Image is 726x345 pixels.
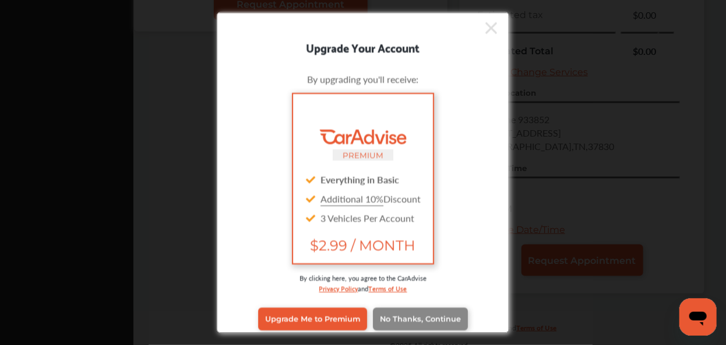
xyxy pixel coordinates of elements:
[373,308,468,330] a: No Thanks, Continue
[679,298,717,336] iframe: Button to launch messaging window
[217,37,509,56] div: Upgrade Your Account
[380,315,461,323] span: No Thanks, Continue
[235,273,491,305] div: By clicking here, you agree to the CarAdvise and
[320,172,399,186] strong: Everything in Basic
[319,282,358,293] a: Privacy Policy
[265,315,360,323] span: Upgrade Me to Premium
[235,72,491,85] div: By upgrading you'll receive:
[369,282,407,293] a: Terms of Use
[302,208,424,227] div: 3 Vehicles Per Account
[343,150,383,159] small: PREMIUM
[302,236,424,253] span: $2.99 / MONTH
[320,191,421,205] span: Discount
[320,191,383,205] u: Additional 10%
[258,308,367,330] a: Upgrade Me to Premium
